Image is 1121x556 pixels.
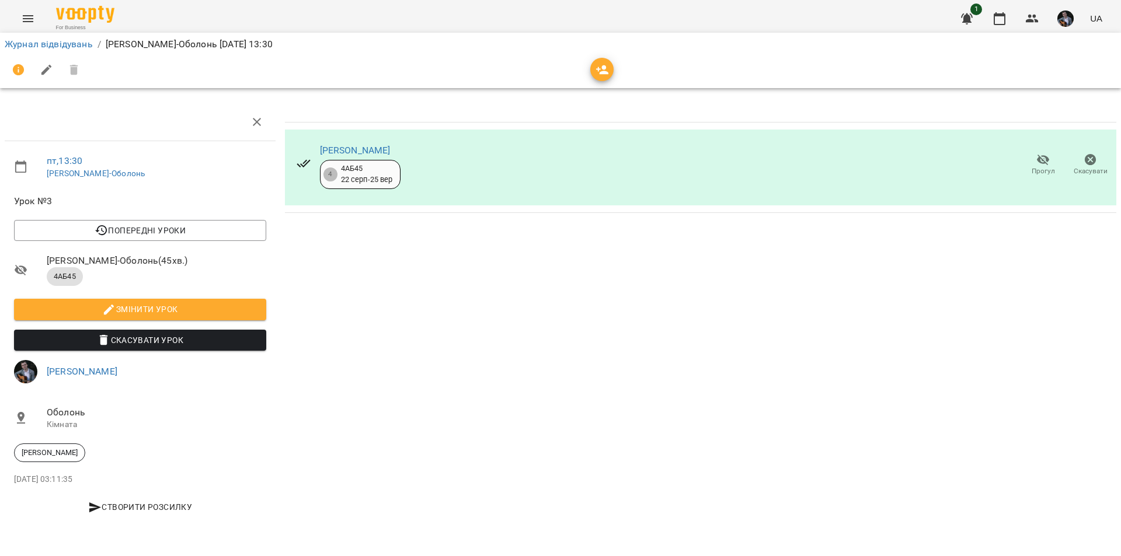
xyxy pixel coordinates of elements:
[14,299,266,320] button: Змінити урок
[1032,166,1055,176] span: Прогул
[47,366,117,377] a: [PERSON_NAME]
[1085,8,1107,29] button: UA
[98,37,101,51] li: /
[14,474,266,485] p: [DATE] 03:11:35
[14,220,266,241] button: Попередні уроки
[14,330,266,351] button: Скасувати Урок
[970,4,982,15] span: 1
[341,163,393,185] div: 4АБ45 22 серп - 25 вер
[23,333,257,347] span: Скасувати Урок
[1067,149,1114,181] button: Скасувати
[19,500,262,514] span: Створити розсилку
[1019,149,1067,181] button: Прогул
[56,24,114,32] span: For Business
[106,37,273,51] p: [PERSON_NAME]-Оболонь [DATE] 13:30
[47,419,266,431] p: Кімната
[47,271,83,282] span: 4АБ45
[1074,166,1108,176] span: Скасувати
[47,405,266,419] span: Оболонь
[23,302,257,316] span: Змінити урок
[56,6,114,23] img: Voopty Logo
[320,145,391,156] a: [PERSON_NAME]
[5,39,93,50] a: Журнал відвідувань
[15,447,85,458] span: [PERSON_NAME]
[47,155,82,166] a: пт , 13:30
[1057,11,1074,27] img: d409717b2cc07cfe90b90e756120502c.jpg
[23,223,257,237] span: Попередні уроки
[14,5,42,33] button: Menu
[14,443,85,462] div: [PERSON_NAME]
[14,360,37,383] img: d409717b2cc07cfe90b90e756120502c.jpg
[14,496,266,517] button: Створити розсилку
[323,167,337,181] div: 4
[47,169,145,178] a: [PERSON_NAME]-Оболонь
[14,194,266,208] span: Урок №3
[1090,12,1102,25] span: UA
[47,254,266,268] span: [PERSON_NAME]-Оболонь ( 45 хв. )
[5,37,1116,51] nav: breadcrumb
